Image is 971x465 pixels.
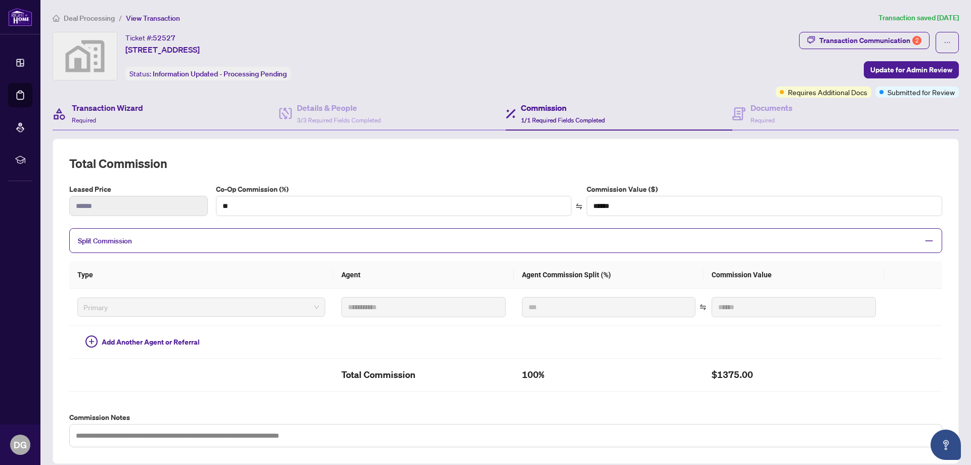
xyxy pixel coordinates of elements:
div: Status: [125,67,291,80]
div: Split Commission [69,228,942,253]
th: Agent [333,261,514,289]
h4: Transaction Wizard [72,102,143,114]
span: Primary [83,300,319,315]
span: DG [14,438,27,452]
span: ellipsis [944,39,951,46]
h2: $1375.00 [712,367,876,383]
span: minus [924,236,934,245]
li: / [119,12,122,24]
span: View Transaction [126,14,180,23]
label: Leased Price [69,184,208,195]
span: Required [751,116,775,124]
span: Deal Processing [64,14,115,23]
button: Open asap [931,430,961,460]
span: swap [576,203,583,210]
span: Required [72,116,96,124]
article: Transaction saved [DATE] [878,12,959,24]
span: Add Another Agent or Referral [102,336,200,348]
h2: Total Commission [341,367,506,383]
span: 3/3 Required Fields Completed [297,116,381,124]
span: Requires Additional Docs [788,87,867,98]
button: Update for Admin Review [864,61,959,78]
img: svg%3e [53,32,117,80]
span: 1/1 Required Fields Completed [521,116,605,124]
img: logo [8,8,32,26]
h4: Commission [521,102,605,114]
label: Commission Notes [69,412,942,423]
h4: Documents [751,102,792,114]
span: 52527 [153,33,175,43]
h4: Details & People [297,102,381,114]
label: Commission Value ($) [587,184,942,195]
span: [STREET_ADDRESS] [125,44,200,56]
div: Transaction Communication [819,32,921,49]
span: Split Commission [78,236,132,245]
span: swap [699,304,707,311]
span: Update for Admin Review [870,62,952,78]
span: home [53,15,60,22]
th: Commission Value [703,261,884,289]
span: Information Updated - Processing Pending [153,69,287,78]
div: 2 [912,36,921,45]
div: Ticket #: [125,32,175,44]
button: Transaction Communication2 [799,32,930,49]
label: Co-Op Commission (%) [216,184,571,195]
th: Agent Commission Split (%) [514,261,703,289]
th: Type [69,261,333,289]
h2: Total Commission [69,155,942,172]
span: plus-circle [85,335,98,348]
h2: 100% [522,367,695,383]
button: Add Another Agent or Referral [77,334,208,350]
span: Submitted for Review [888,87,955,98]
